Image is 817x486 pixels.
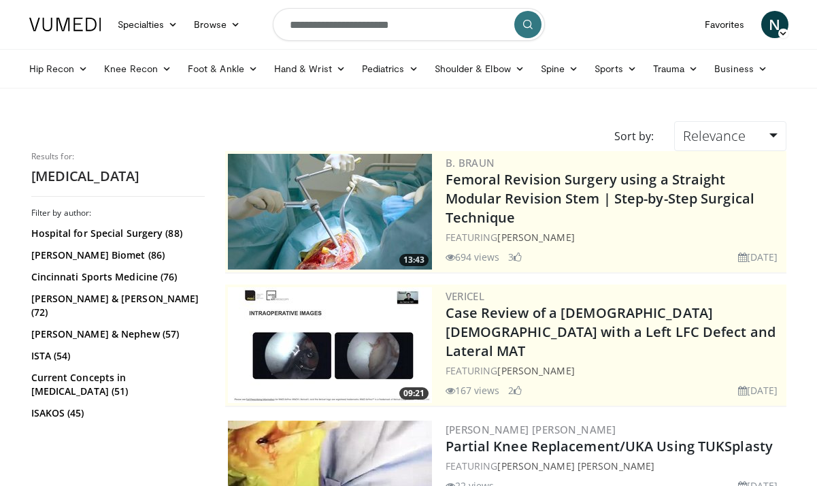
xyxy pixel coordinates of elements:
[266,55,354,82] a: Hand & Wrist
[31,349,201,363] a: ISTA (54)
[31,428,201,455] a: [MEDICAL_DATA] Society In [GEOGRAPHIC_DATA] (41)
[31,327,201,341] a: [PERSON_NAME] & Nephew (57)
[31,292,201,319] a: [PERSON_NAME] & [PERSON_NAME] (72)
[697,11,753,38] a: Favorites
[31,406,201,420] a: ISAKOS (45)
[674,121,786,151] a: Relevance
[273,8,545,41] input: Search topics, interventions
[645,55,707,82] a: Trauma
[31,371,201,398] a: Current Concepts in [MEDICAL_DATA] (51)
[738,383,778,398] li: [DATE]
[21,55,97,82] a: Hip Recon
[354,55,427,82] a: Pediatrics
[31,151,205,162] p: Results for:
[31,227,201,240] a: Hospital for Special Surgery (88)
[497,459,654,472] a: [PERSON_NAME] [PERSON_NAME]
[446,156,495,169] a: B. Braun
[446,230,784,244] div: FEATURING
[497,364,574,377] a: [PERSON_NAME]
[446,289,485,303] a: Vericel
[228,154,432,270] a: 13:43
[31,270,201,284] a: Cincinnati Sports Medicine (76)
[446,437,773,455] a: Partial Knee Replacement/UKA Using TUKSplasty
[31,248,201,262] a: [PERSON_NAME] Biomet (86)
[508,250,522,264] li: 3
[446,250,500,264] li: 694 views
[761,11,788,38] a: N
[96,55,180,82] a: Knee Recon
[228,287,432,403] a: 09:21
[533,55,586,82] a: Spine
[738,250,778,264] li: [DATE]
[446,423,616,436] a: [PERSON_NAME] [PERSON_NAME]
[508,383,522,398] li: 2
[228,154,432,270] img: 4275ad52-8fa6-4779-9598-00e5d5b95857.300x170_q85_crop-smart_upscale.jpg
[706,55,776,82] a: Business
[427,55,533,82] a: Shoulder & Elbow
[228,287,432,403] img: 7de77933-103b-4dce-a29e-51e92965dfc4.300x170_q85_crop-smart_upscale.jpg
[446,304,776,360] a: Case Review of a [DEMOGRAPHIC_DATA] [DEMOGRAPHIC_DATA] with a Left LFC Defect and Lateral MAT
[399,387,429,400] span: 09:21
[446,170,755,227] a: Femoral Revision Surgery using a Straight Modular Revision Stem | Step-by-Step Surgical Technique
[497,231,574,244] a: [PERSON_NAME]
[186,11,248,38] a: Browse
[31,208,205,218] h3: Filter by author:
[446,383,500,398] li: 167 views
[446,363,784,378] div: FEATURING
[446,459,784,473] div: FEATURING
[29,18,101,31] img: VuMedi Logo
[586,55,645,82] a: Sports
[31,167,205,185] h2: [MEDICAL_DATA]
[110,11,186,38] a: Specialties
[180,55,266,82] a: Foot & Ankle
[683,127,746,145] span: Relevance
[604,121,664,151] div: Sort by:
[399,254,429,266] span: 13:43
